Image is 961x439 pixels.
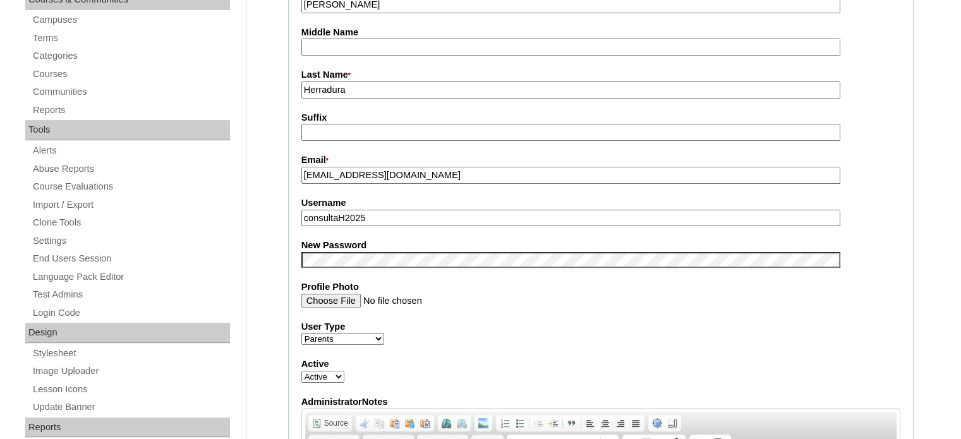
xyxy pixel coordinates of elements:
a: Maximise [650,416,665,430]
label: New Password [301,239,900,252]
a: Add Image [476,416,491,430]
a: Paste from Word [418,416,433,430]
a: Paste [387,416,402,430]
div: Tools [25,120,230,140]
a: Lesson Icons [32,382,230,397]
label: Last Name [301,68,900,82]
a: End Users Session [32,251,230,267]
a: Insert/Remove Bulleted List [512,416,528,430]
a: Clone Tools [32,215,230,231]
a: Align Right [613,416,628,430]
label: Active [301,358,900,371]
label: Username [301,196,900,210]
label: Email [301,153,900,167]
a: Alerts [32,143,230,159]
span: Source [322,418,348,428]
label: Profile Photo [301,280,900,294]
a: Categories [32,48,230,64]
div: Reports [25,418,230,438]
label: AdministratorNotes [301,395,900,409]
a: Terms [32,30,230,46]
a: Block Quote [564,416,579,430]
a: Settings [32,233,230,249]
a: Reports [32,102,230,118]
a: Campuses [32,12,230,28]
a: Update Banner [32,399,230,415]
a: Image Uploader [32,363,230,379]
a: Source [310,416,351,430]
a: Login Code [32,305,230,321]
a: Decrease Indent [531,416,546,430]
a: Stylesheet [32,346,230,361]
a: Unlink [454,416,469,430]
a: Insert/Remove Numbered List [497,416,512,430]
label: User Type [301,320,900,334]
a: Paste as plain text [402,416,418,430]
div: Design [25,323,230,343]
a: Justify [628,416,643,430]
label: Suffix [301,111,900,124]
a: Courses [32,66,230,82]
a: Language Pack Editor [32,269,230,285]
a: Import / Export [32,197,230,213]
a: Abuse Reports [32,161,230,177]
a: Show Blocks [665,416,680,430]
a: Cut [357,416,372,430]
a: Link [439,416,454,430]
a: Copy [372,416,387,430]
label: Middle Name [301,26,900,39]
a: Centre [598,416,613,430]
a: Increase Indent [546,416,561,430]
a: Test Admins [32,287,230,303]
a: Communities [32,84,230,100]
a: Course Evaluations [32,179,230,195]
a: Align Left [583,416,598,430]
